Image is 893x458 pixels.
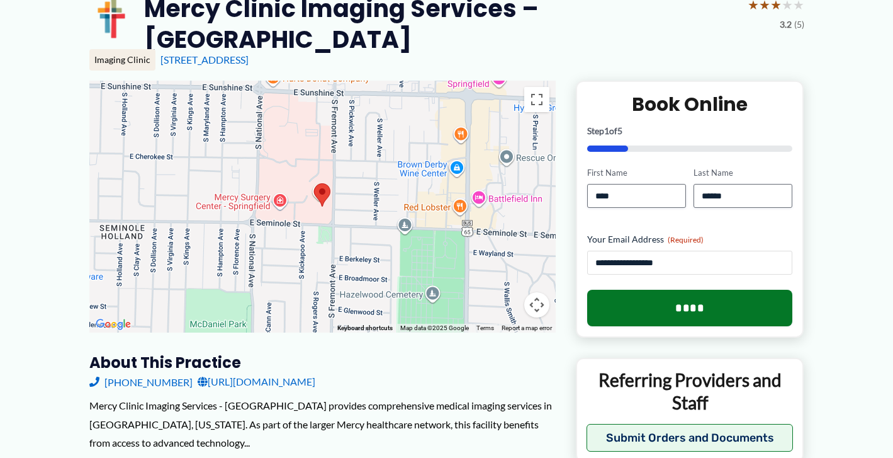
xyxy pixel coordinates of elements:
a: [STREET_ADDRESS] [160,54,249,66]
a: Terms (opens in new tab) [476,324,494,331]
label: First Name [587,167,686,179]
span: 3.2 [780,16,792,33]
h2: Book Online [587,92,793,117]
h3: About this practice [89,353,556,372]
span: (Required) [668,235,704,244]
label: Last Name [694,167,792,179]
a: Report a map error [502,324,552,331]
div: Imaging Clinic [89,49,155,71]
span: 1 [604,125,609,136]
button: Keyboard shortcuts [337,324,393,333]
button: Map camera controls [524,292,549,318]
span: Map data ©2025 Google [400,324,469,331]
span: (5) [794,16,804,33]
p: Step of [587,127,793,135]
div: Mercy Clinic Imaging Services - [GEOGRAPHIC_DATA] provides comprehensive medical imaging services... [89,396,556,452]
span: 5 [617,125,622,136]
a: Open this area in Google Maps (opens a new window) [93,316,134,333]
button: Submit Orders and Documents [587,424,794,452]
p: Referring Providers and Staff [587,369,794,415]
a: [URL][DOMAIN_NAME] [198,372,315,391]
img: Google [93,316,134,333]
a: [PHONE_NUMBER] [89,372,193,391]
button: Toggle fullscreen view [524,87,549,112]
label: Your Email Address [587,233,793,246]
